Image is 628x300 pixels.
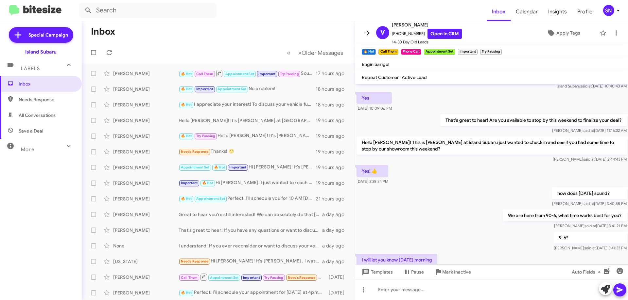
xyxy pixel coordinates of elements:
small: Important [458,49,478,55]
a: Inbox [487,2,511,21]
span: 🔥 Hot [181,291,192,295]
div: 19 hours ago [316,117,350,124]
span: Appointment Set [225,72,254,76]
div: a day ago [322,227,350,233]
span: Appointment Set [218,87,246,91]
span: Apply Tags [556,27,580,39]
span: » [298,49,302,57]
div: Hello [PERSON_NAME]! It's [PERSON_NAME] at [GEOGRAPHIC_DATA]. I wanted to check in with you and l... [179,117,316,124]
p: I will let you know [DATE] morning [357,254,437,266]
span: Try Pausing [264,276,283,280]
p: That's great to hear! Are you available to stop by this weekend to finalize your deal? [440,114,627,126]
div: [PERSON_NAME] [113,290,179,296]
div: Hi [PERSON_NAME]! It's [PERSON_NAME] at [GEOGRAPHIC_DATA], wanted to check in and see if you were... [179,164,316,171]
button: SN [598,5,621,16]
span: [DATE] 3:38:34 PM [357,179,388,184]
span: [PERSON_NAME] [DATE] 3:41:21 PM [554,223,627,228]
div: That's great to hear! If you have any questions or want to discuss your thoughts further, I can h... [179,227,322,233]
div: 17 hours ago [316,70,350,77]
div: [PERSON_NAME] [113,149,179,155]
small: Appointment Set [424,49,455,55]
button: Next [294,46,347,59]
div: 18 hours ago [316,102,350,108]
span: « [287,49,290,57]
h1: Inbox [91,26,115,37]
span: Needs Response [288,276,316,280]
div: [PERSON_NAME] [113,102,179,108]
span: Call Them [181,276,198,280]
span: [PHONE_NUMBER] [392,29,462,39]
span: 🔥 Hot [214,165,225,169]
div: Perfect! I’ll schedule your appointment for [DATE] at 4pm. Looking forward to discussing everythi... [179,289,325,296]
div: [PERSON_NAME] [113,180,179,186]
button: Auto Fields [567,266,608,278]
span: Needs Response [181,259,209,263]
span: Needs Response [181,150,209,154]
div: [PERSON_NAME] [113,164,179,171]
div: [DATE] [325,290,350,296]
span: said at [580,84,592,88]
div: None [113,243,179,249]
div: [PERSON_NAME] [113,227,179,233]
p: how does [DATE] sound? [552,187,627,199]
span: Try Pausing [196,134,215,138]
span: Important [181,181,198,185]
span: [PERSON_NAME] [DATE] 2:44:43 PM [553,157,627,162]
div: Liked “[PERSON_NAME], we look forward to hearing from you!” [179,273,325,281]
span: [PERSON_NAME] [392,21,462,29]
span: Special Campaign [28,32,68,38]
span: More [21,147,34,152]
span: Inbox [19,81,74,87]
a: Calendar [511,2,543,21]
span: Auto Fields [572,266,603,278]
div: 19 hours ago [316,180,350,186]
div: [DATE] [325,274,350,280]
span: Repeat Customer [362,74,399,80]
span: Call Them [196,72,213,76]
div: Hello [PERSON_NAME]! It's [PERSON_NAME] with Island Subaru. Just wanted to check in with you. I h... [179,132,316,140]
span: 🔥 Hot [181,72,192,76]
span: Active Lead [402,74,427,80]
div: 19 hours ago [316,164,350,171]
span: Appointment Set [210,276,239,280]
span: 14-30 Day Old Leads [392,39,462,45]
a: Profile [572,2,598,21]
div: Hi [PERSON_NAME]! I just wanted to reach out and see if you were available to stop by [DATE]? We ... [179,179,316,187]
div: [PERSON_NAME] [113,274,179,280]
div: [PERSON_NAME] [113,133,179,139]
span: said at [583,157,595,162]
div: a day ago [322,258,350,265]
span: Engin Sarigul [362,61,389,67]
input: Search [79,3,217,18]
span: Pause [411,266,424,278]
span: Appointment Set [196,197,225,201]
div: Thanks! 🙂 [179,148,316,155]
span: Templates [360,266,393,278]
p: Hello [PERSON_NAME]! This is [PERSON_NAME] at Island Subaru just wanted to check in and see if yo... [357,136,627,155]
div: I appreciate your interest! To discuss your vehicle further, let’s set up an appointment for next... [179,101,316,108]
div: Hi [PERSON_NAME]! It's [PERSON_NAME] , I was testing the phone lines. [179,258,322,265]
div: [PERSON_NAME] [113,196,179,202]
nav: Page navigation example [283,46,347,59]
span: Island Subaru [DATE] 10:40:43 AM [556,84,627,88]
a: Insights [543,2,572,21]
p: Yes [357,92,392,104]
span: said at [583,128,594,133]
div: [US_STATE] [113,258,179,265]
span: 🔥 Hot [181,197,192,201]
button: Templates [355,266,398,278]
div: 18 hours ago [316,86,350,92]
span: 🔥 Hot [181,87,192,91]
span: V [380,27,385,38]
span: [PERSON_NAME] [DATE] 3:40:58 PM [552,201,627,206]
button: Mark Inactive [429,266,476,278]
div: [PERSON_NAME] [113,211,179,218]
div: Island Subaru [25,49,57,55]
div: Sounds great! Just let me know when you're ready, and we can set up a time. [179,69,316,77]
a: Open in CRM [427,29,462,39]
span: Important [229,165,246,169]
div: 19 hours ago [316,149,350,155]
